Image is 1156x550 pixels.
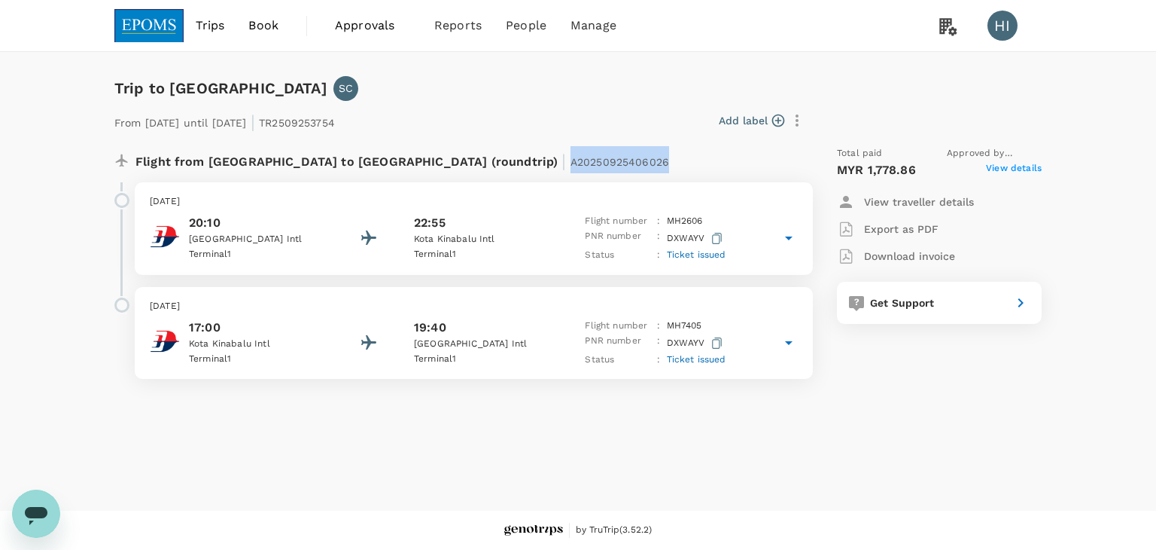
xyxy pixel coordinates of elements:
[570,156,669,168] span: A20250925406026
[150,326,180,356] img: Malaysia Airlines
[114,76,327,100] h6: Trip to [GEOGRAPHIC_DATA]
[837,161,916,179] p: MYR 1,778.86
[837,188,974,215] button: View traveller details
[585,229,651,248] p: PNR number
[667,214,703,229] p: MH 2606
[667,319,702,334] p: MH 7405
[414,247,549,262] p: Terminal 1
[414,352,549,367] p: Terminal 1
[667,229,726,248] p: DXWAYV
[585,248,651,263] p: Status
[504,525,563,536] img: Genotrips - EPOMS
[585,319,651,334] p: Flight number
[657,334,660,353] p: :
[251,112,255,133] span: |
[414,337,549,352] p: [GEOGRAPHIC_DATA] Intl
[719,113,784,128] button: Add label
[414,214,446,232] p: 22:55
[657,214,660,229] p: :
[657,319,660,334] p: :
[837,243,955,270] button: Download invoice
[561,151,566,172] span: |
[434,17,482,35] span: Reports
[585,214,651,229] p: Flight number
[339,81,353,96] p: SC
[506,17,546,35] span: People
[657,229,660,248] p: :
[864,249,955,264] p: Download invoice
[189,352,324,367] p: Terminal 1
[837,215,938,243] button: Export as PDF
[135,146,669,173] p: Flight from [GEOGRAPHIC_DATA] to [GEOGRAPHIC_DATA] (roundtrip)
[189,319,324,337] p: 17:00
[667,249,726,260] span: Ticket issued
[150,222,180,252] img: Malaysia Airlines
[150,299,798,314] p: [DATE]
[657,353,660,368] p: :
[189,214,324,232] p: 20:10
[657,248,660,263] p: :
[987,11,1018,41] div: HI
[576,523,653,538] span: by TruTrip ( 3.52.2 )
[947,146,1042,161] span: Approved by
[864,222,938,237] p: Export as PDF
[667,334,726,353] p: DXWAYV
[189,232,324,247] p: [GEOGRAPHIC_DATA] Intl
[12,490,60,538] iframe: Button to launch messaging window
[667,354,726,365] span: Ticket issued
[189,337,324,352] p: Kota Kinabalu Intl
[585,334,651,353] p: PNR number
[114,107,335,134] p: From [DATE] until [DATE] TR2509253754
[585,353,651,368] p: Status
[570,17,616,35] span: Manage
[864,194,974,209] p: View traveller details
[986,161,1042,179] span: View details
[414,319,446,337] p: 19:40
[335,17,410,35] span: Approvals
[189,247,324,262] p: Terminal 1
[150,194,798,209] p: [DATE]
[248,17,278,35] span: Book
[196,17,225,35] span: Trips
[870,297,935,309] span: Get Support
[837,146,883,161] span: Total paid
[114,9,184,42] img: EPOMS SDN BHD
[414,232,549,247] p: Kota Kinabalu Intl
